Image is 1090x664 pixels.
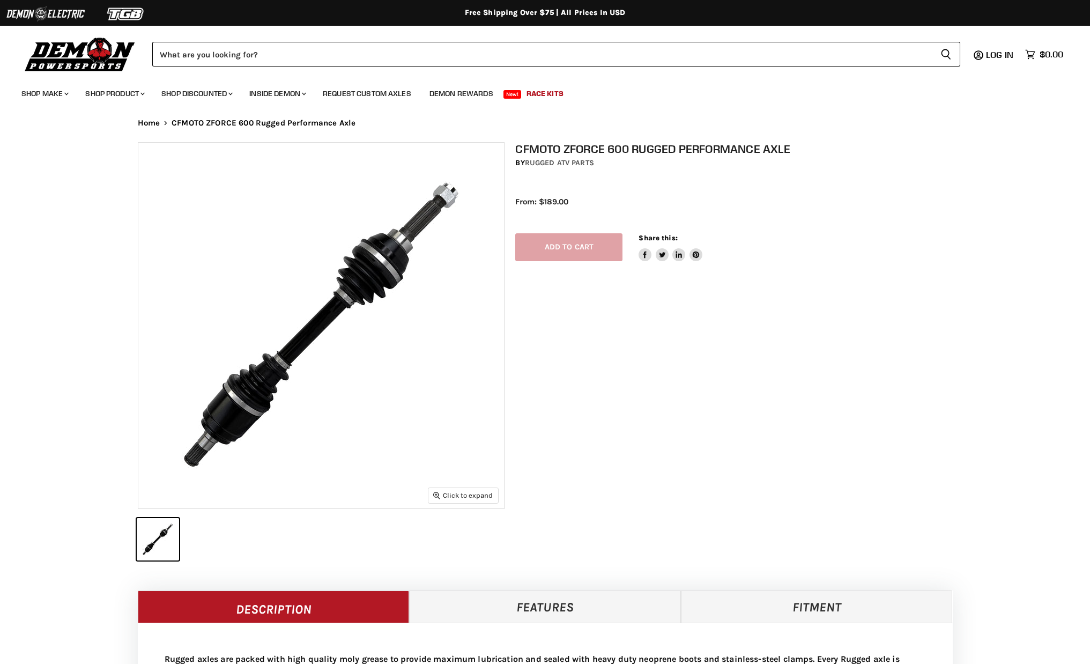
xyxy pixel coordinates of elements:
[515,142,963,156] h1: CFMOTO ZFORCE 600 Rugged Performance Axle
[138,143,504,508] img: IMAGE
[137,518,179,560] button: IMAGE thumbnail
[116,8,974,18] div: Free Shipping Over $75 | All Prices In USD
[13,83,75,105] a: Shop Make
[503,90,522,99] span: New!
[152,42,932,67] input: Search
[241,83,313,105] a: Inside Demon
[86,4,166,24] img: TGB Logo 2
[315,83,419,105] a: Request Custom Axles
[515,197,568,206] span: From: $189.00
[153,83,239,105] a: Shop Discounted
[138,119,160,128] a: Home
[5,4,86,24] img: Demon Electric Logo 2
[428,488,498,503] button: Click to expand
[409,591,681,623] a: Features
[639,233,702,262] aside: Share this:
[981,50,1020,60] a: Log in
[138,591,410,623] a: Description
[515,157,963,169] div: by
[932,42,960,67] button: Search
[13,78,1061,105] ul: Main menu
[116,119,974,128] nav: Breadcrumbs
[77,83,151,105] a: Shop Product
[152,42,960,67] form: Product
[986,49,1013,60] span: Log in
[21,35,139,73] img: Demon Powersports
[525,158,594,167] a: Rugged ATV Parts
[172,119,355,128] span: CFMOTO ZFORCE 600 Rugged Performance Axle
[681,591,953,623] a: Fitment
[518,83,572,105] a: Race Kits
[433,491,493,499] span: Click to expand
[1020,47,1069,62] a: $0.00
[639,234,677,242] span: Share this:
[421,83,501,105] a: Demon Rewards
[1040,49,1063,60] span: $0.00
